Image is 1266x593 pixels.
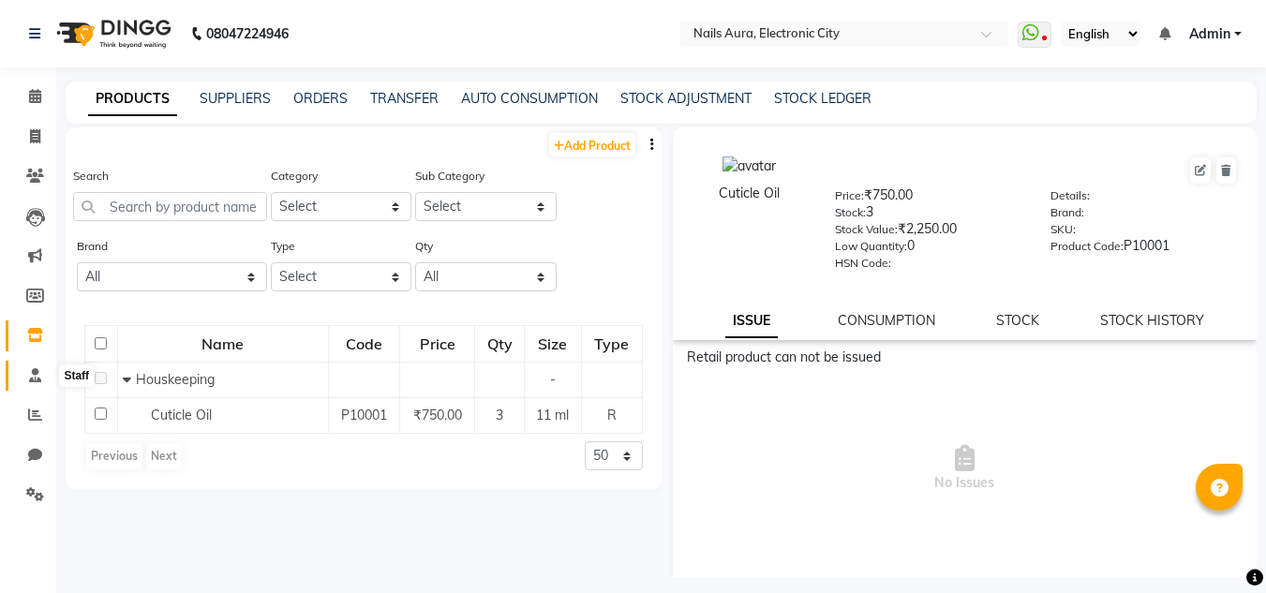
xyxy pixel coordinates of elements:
label: Product Code: [1050,238,1124,255]
label: Stock: [835,204,866,221]
span: No Issues [687,375,1244,562]
span: P10001 [341,407,387,423]
span: 11 ml [536,407,569,423]
span: Collapse Row [123,371,136,388]
label: Category [271,168,318,185]
a: TRANSFER [370,90,439,107]
div: Cuticle Oil [692,184,807,203]
a: STOCK LEDGER [774,90,871,107]
label: HSN Code: [835,255,891,272]
a: ORDERS [293,90,348,107]
a: ISSUE [725,304,778,338]
a: Add Product [549,133,635,156]
label: Stock Value: [835,221,898,238]
div: Staff [59,364,94,387]
span: Admin [1189,24,1230,44]
span: R [607,407,617,423]
label: Sub Category [415,168,484,185]
label: SKU: [1050,221,1076,238]
span: 3 [496,407,503,423]
a: CONSUMPTION [838,312,935,329]
div: 0 [835,236,1022,262]
label: Low Quantity: [835,238,907,255]
a: STOCK HISTORY [1100,312,1204,329]
div: Retail product can not be issued [687,348,1244,367]
a: STOCK ADJUSTMENT [620,90,752,107]
label: Details: [1050,187,1090,204]
label: Type [271,238,295,255]
img: logo [48,7,176,60]
span: - [550,371,556,388]
label: Brand: [1050,204,1084,221]
div: Name [119,327,327,361]
label: Brand [77,238,108,255]
div: 3 [835,202,1022,229]
a: PRODUCTS [88,82,177,116]
span: Houskeeping [136,371,215,388]
div: Code [330,327,398,361]
a: SUPPLIERS [200,90,271,107]
div: ₹750.00 [835,185,1022,212]
div: Size [526,327,579,361]
div: P10001 [1050,236,1238,262]
div: ₹2,250.00 [835,219,1022,245]
b: 08047224946 [206,7,289,60]
input: Search by product name or code [73,192,267,221]
label: Search [73,168,109,185]
label: Qty [415,238,433,255]
span: ₹750.00 [413,407,462,423]
div: Qty [476,327,523,361]
label: Price: [835,187,864,204]
a: STOCK [996,312,1039,329]
span: Cuticle Oil [151,407,212,423]
img: avatar [722,156,776,176]
a: AUTO CONSUMPTION [461,90,598,107]
div: Type [583,327,641,361]
div: Price [401,327,473,361]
